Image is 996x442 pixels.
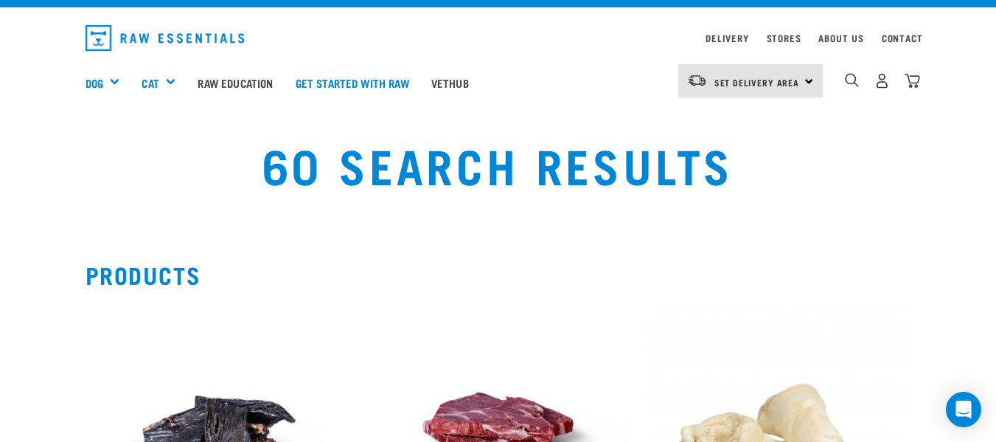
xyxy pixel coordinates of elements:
[420,53,480,112] a: Vethub
[818,35,863,41] a: About Us
[845,73,859,87] img: home-icon-1@2x.png
[187,53,284,112] a: Raw Education
[74,19,923,57] nav: dropdown navigation
[86,25,245,51] img: Raw Essentials Logo
[142,75,159,91] a: Cat
[687,74,707,87] img: van-moving.png
[285,53,420,112] a: Get started with Raw
[874,73,890,89] img: user.png
[706,35,748,41] a: Delivery
[192,137,804,190] h1: 60 Search Results
[905,73,920,89] img: home-icon@2x.png
[714,80,800,85] span: Set Delivery Area
[767,35,801,41] a: Stores
[882,35,923,41] a: Contact
[86,75,103,91] a: Dog
[946,392,981,427] div: Open Intercom Messenger
[86,261,911,288] h2: Products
